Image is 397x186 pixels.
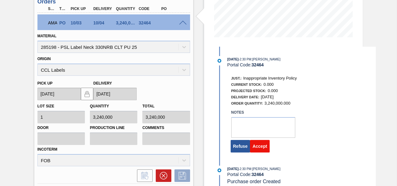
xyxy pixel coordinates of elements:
div: Step [47,7,57,11]
label: Incoterm [37,147,57,152]
div: Code [137,7,161,11]
div: PO [160,7,184,11]
strong: 32464 [252,172,264,177]
div: Portal Code: [227,172,375,177]
p: AMA [48,20,56,25]
label: Material [37,34,56,38]
label: Lot size [37,104,54,108]
label: Door [37,123,85,132]
img: atual [218,59,221,63]
label: Delivery [93,81,112,85]
span: Order Quantity: [231,101,263,105]
label: Production Line [90,123,137,132]
div: Type [58,7,68,11]
label: Quantity [90,104,109,108]
span: 3,240,000.000 [264,101,290,106]
div: Purchase order [58,20,68,25]
span: 0.000 [268,88,278,93]
span: - 2:30 PM [239,58,252,61]
div: Portal Code: [227,62,375,67]
div: Cancel Order [153,169,171,182]
input: mm/dd/yyyy [37,88,81,100]
span: Inappropriate Inventory Policy [243,76,297,80]
img: atual [218,168,221,172]
span: Delivery Date: [231,95,259,99]
button: Refuse [231,140,250,152]
div: Inform order change [134,169,153,182]
div: Save Order [171,169,190,182]
label: Comments [142,123,190,132]
input: mm/dd/yyyy [93,88,137,100]
div: Quantity [115,7,139,11]
label: Total [142,104,154,108]
span: [DATE] [261,95,274,99]
span: : [PERSON_NAME] [251,57,281,61]
div: 32464 [137,20,161,25]
button: Accept [250,140,270,152]
span: [DATE] [227,57,238,61]
div: 3,240,000.000 [115,20,139,25]
div: Delivery [92,7,116,11]
label: Pick up [37,81,53,85]
div: 10/04/2025 [92,20,116,25]
span: Projected Stock: [231,89,266,93]
button: locked [81,88,93,100]
span: - 2:30 PM [239,167,252,171]
span: Purchase order Created [227,179,281,184]
span: Current Stock: [231,83,262,86]
div: Pick up [69,7,93,11]
span: : [PERSON_NAME] [251,167,281,171]
label: Origin [37,57,51,61]
strong: 32464 [252,62,264,67]
img: locked [83,90,91,98]
span: Just.: [231,76,242,80]
span: [DATE] [227,167,238,171]
div: Awaiting Manager Approval [47,16,57,30]
label: Notes [231,108,295,117]
div: 10/03/2025 [69,20,93,25]
span: 0.000 [263,82,274,87]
